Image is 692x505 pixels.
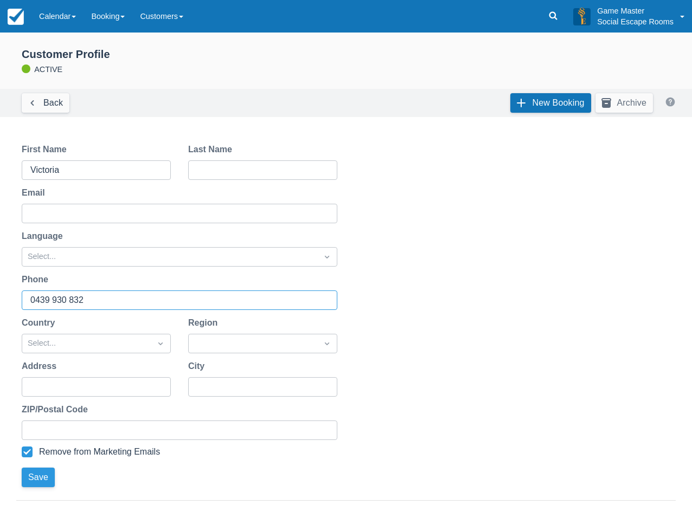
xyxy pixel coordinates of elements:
a: New Booking [510,93,591,113]
img: checkfront-main-nav-mini-logo.png [8,9,24,25]
label: Address [22,360,61,373]
label: City [188,360,209,373]
span: Dropdown icon [155,338,166,349]
a: Back [22,93,69,113]
label: Email [22,186,49,199]
label: Phone [22,273,53,286]
span: Dropdown icon [322,251,332,262]
button: Archive [595,93,653,113]
p: Game Master [597,5,674,16]
label: Language [22,230,67,243]
div: Customer Profile [22,48,683,61]
div: Remove from Marketing Emails [39,446,160,457]
label: Country [22,316,59,329]
img: A3 [573,8,591,25]
div: Select... [28,251,312,263]
label: Last Name [188,143,236,156]
div: ACTIVE [9,48,683,76]
label: ZIP/Postal Code [22,403,92,416]
label: Region [188,316,222,329]
label: First Name [22,143,71,156]
span: Dropdown icon [322,338,332,349]
button: Save [22,468,55,487]
p: Social Escape Rooms [597,16,674,27]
